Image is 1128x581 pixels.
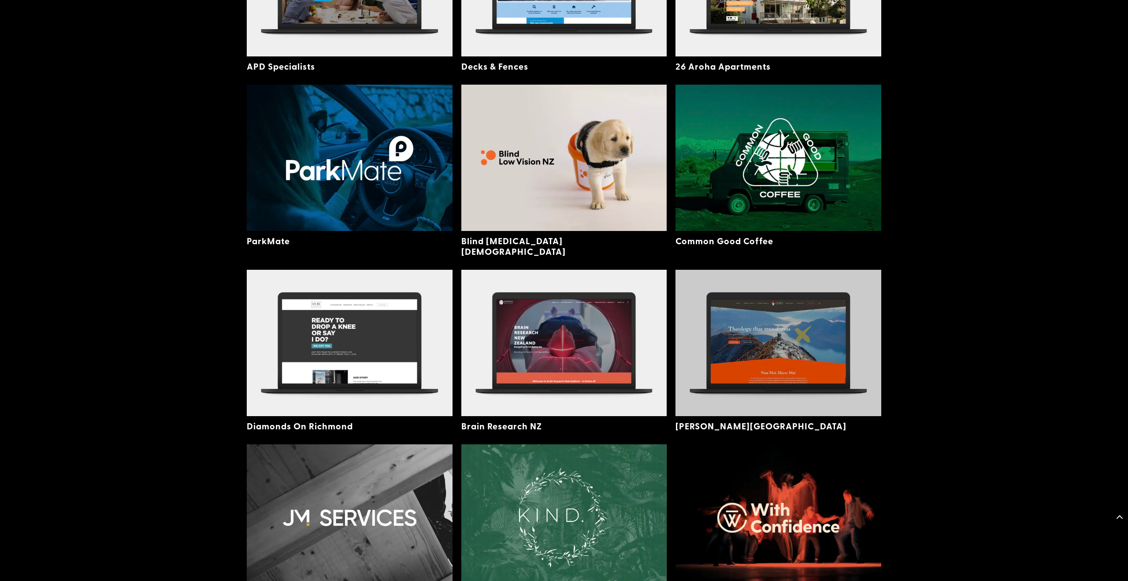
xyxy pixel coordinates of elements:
[247,270,453,416] img: Diamonds On Richmond
[675,85,881,231] img: Common Good Coffee
[461,420,542,432] a: Brain Research NZ
[461,85,667,231] img: Blind Low Vision NZ
[461,60,528,72] a: Decks & Fences
[247,235,290,247] a: ParkMate
[247,60,315,72] a: APD Specialists
[461,235,566,257] a: Blind [MEDICAL_DATA][DEMOGRAPHIC_DATA]
[461,270,667,416] img: Brain Research NZ
[675,60,771,72] a: 26 Aroha Apartments
[675,270,881,416] img: Carey Baptist College
[675,235,773,247] a: Common Good Coffee
[247,420,353,432] a: Diamonds On Richmond
[247,85,453,231] img: ParkMate
[675,420,846,432] a: [PERSON_NAME][GEOGRAPHIC_DATA]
